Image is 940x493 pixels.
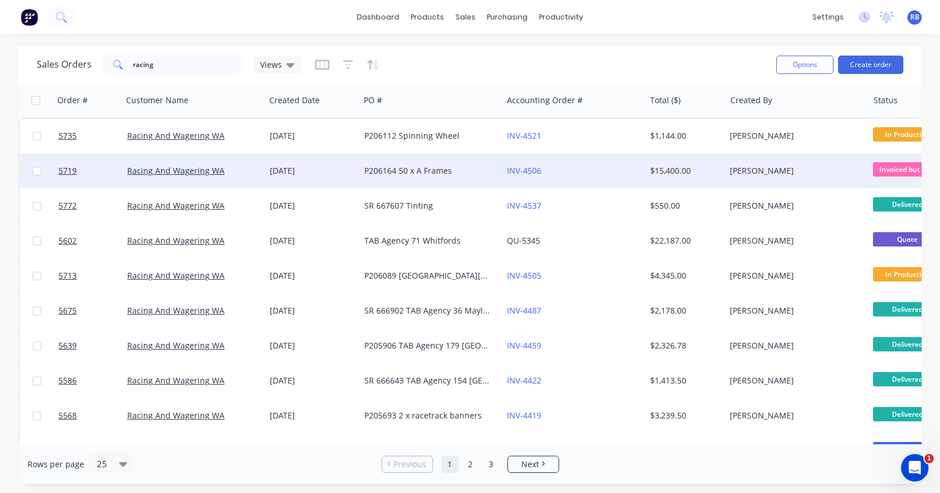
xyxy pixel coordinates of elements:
[507,130,541,141] a: INV-4521
[364,165,491,177] div: P206164 50 x A Frames
[533,9,589,26] div: productivity
[507,165,541,176] a: INV-4506
[27,459,84,470] span: Rows per page
[364,200,491,212] div: SR 667607 Tinting
[807,9,849,26] div: settings
[270,375,355,386] div: [DATE]
[270,270,355,281] div: [DATE]
[58,165,77,177] span: 5719
[58,224,127,258] a: 5602
[650,165,717,177] div: $15,400.00
[450,9,481,26] div: sales
[394,459,426,470] span: Previous
[58,189,127,223] a: 5772
[650,200,717,212] div: $550.00
[730,95,772,106] div: Created By
[127,130,225,141] a: Racing And Wagering WA
[57,95,88,106] div: Order #
[730,410,857,421] div: [PERSON_NAME]
[364,340,491,351] div: P205906 TAB Agency 179 [GEOGRAPHIC_DATA]
[441,456,458,473] a: Page 1 is your current page
[127,305,225,316] a: Racing And Wagering WA
[507,410,541,421] a: INV-4419
[127,235,225,246] a: Racing And Wagering WA
[127,410,225,421] a: Racing And Wagering WA
[382,459,432,470] a: Previous page
[650,375,717,386] div: $1,413.50
[58,305,77,316] span: 5675
[270,165,355,177] div: [DATE]
[260,58,282,71] span: Views
[58,375,77,386] span: 5586
[58,130,77,142] span: 5735
[364,130,491,142] div: P206112 Spinning Wheel
[270,200,355,212] div: [DATE]
[269,95,320,106] div: Created Date
[127,200,225,211] a: Racing And Wagering WA
[364,270,491,281] div: P206089 [GEOGRAPHIC_DATA][PERSON_NAME]
[377,456,564,473] ul: Pagination
[127,340,225,351] a: Racing And Wagering WA
[521,459,539,470] span: Next
[730,235,857,246] div: [PERSON_NAME]
[364,235,491,246] div: TAB Agency 71 Whitfords
[730,200,857,212] div: [PERSON_NAME]
[364,95,382,106] div: PO #
[127,375,225,386] a: Racing And Wagering WA
[730,340,857,351] div: [PERSON_NAME]
[405,9,450,26] div: products
[482,456,500,473] a: Page 3
[58,363,127,398] a: 5586
[838,56,903,74] button: Create order
[127,270,225,281] a: Racing And Wagering WA
[874,95,898,106] div: Status
[910,12,919,22] span: RB
[481,9,533,26] div: purchasing
[730,130,857,142] div: [PERSON_NAME]
[901,454,929,482] iframe: Intercom live chat
[730,270,857,281] div: [PERSON_NAME]
[58,328,127,363] a: 5639
[650,305,717,316] div: $2,178.00
[925,454,934,463] span: 1
[364,375,491,386] div: SR 666643 TAB Agency 154 [GEOGRAPHIC_DATA]
[508,459,559,470] a: Next page
[58,259,127,293] a: 5713
[730,305,857,316] div: [PERSON_NAME]
[507,340,541,351] a: INV-4459
[58,200,77,212] span: 5772
[650,130,717,142] div: $1,144.00
[507,200,541,211] a: INV-4537
[58,433,127,468] a: 5507
[58,119,127,153] a: 5735
[650,340,717,351] div: $2,326.78
[462,456,479,473] a: Page 2
[730,375,857,386] div: [PERSON_NAME]
[650,235,717,246] div: $22,187.00
[58,410,77,421] span: 5568
[364,305,491,316] div: SR 666902 TAB Agency 36 Maylands
[507,235,540,246] a: QU-5345
[776,56,833,74] button: Options
[270,340,355,351] div: [DATE]
[58,154,127,188] a: 5719
[37,59,92,70] h1: Sales Orders
[58,270,77,281] span: 5713
[270,235,355,246] div: [DATE]
[650,95,681,106] div: Total ($)
[507,270,541,281] a: INV-4505
[507,95,583,106] div: Accounting Order #
[650,270,717,281] div: $4,345.00
[270,130,355,142] div: [DATE]
[650,410,717,421] div: $3,239.50
[133,53,245,76] input: Search...
[364,410,491,421] div: P205693 2 x racetrack banners
[126,95,188,106] div: Customer Name
[507,305,541,316] a: INV-4487
[58,294,127,328] a: 5675
[507,375,541,386] a: INV-4422
[730,165,857,177] div: [PERSON_NAME]
[127,165,225,176] a: Racing And Wagering WA
[270,410,355,421] div: [DATE]
[351,9,405,26] a: dashboard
